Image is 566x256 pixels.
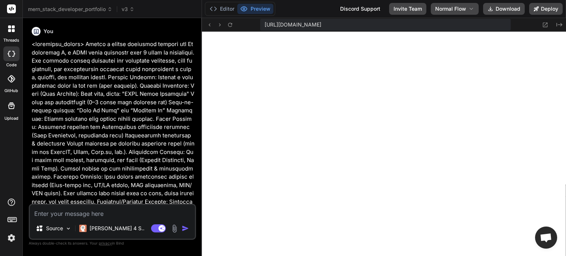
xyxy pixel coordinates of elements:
[5,232,18,244] img: settings
[202,32,566,256] iframe: Preview
[265,21,321,28] span: [URL][DOMAIN_NAME]
[4,115,18,122] label: Upload
[435,5,466,13] span: Normal Flow
[431,3,479,15] button: Normal Flow
[529,3,563,15] button: Deploy
[79,225,87,232] img: Claude 4 Sonnet
[389,3,426,15] button: Invite Team
[237,4,273,14] button: Preview
[336,3,385,15] div: Discord Support
[6,62,17,68] label: code
[90,225,144,232] p: [PERSON_NAME] 4 S..
[535,227,557,249] div: Open chat
[182,225,189,232] img: icon
[3,37,19,43] label: threads
[28,6,112,13] span: mern_stack_developer_portfolio
[122,6,134,13] span: v3
[483,3,525,15] button: Download
[65,225,71,232] img: Pick Models
[4,88,18,94] label: GitHub
[99,241,112,245] span: privacy
[46,225,63,232] p: Source
[43,28,53,35] h6: You
[207,4,237,14] button: Editor
[170,224,179,233] img: attachment
[29,240,196,247] p: Always double-check its answers. Your in Bind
